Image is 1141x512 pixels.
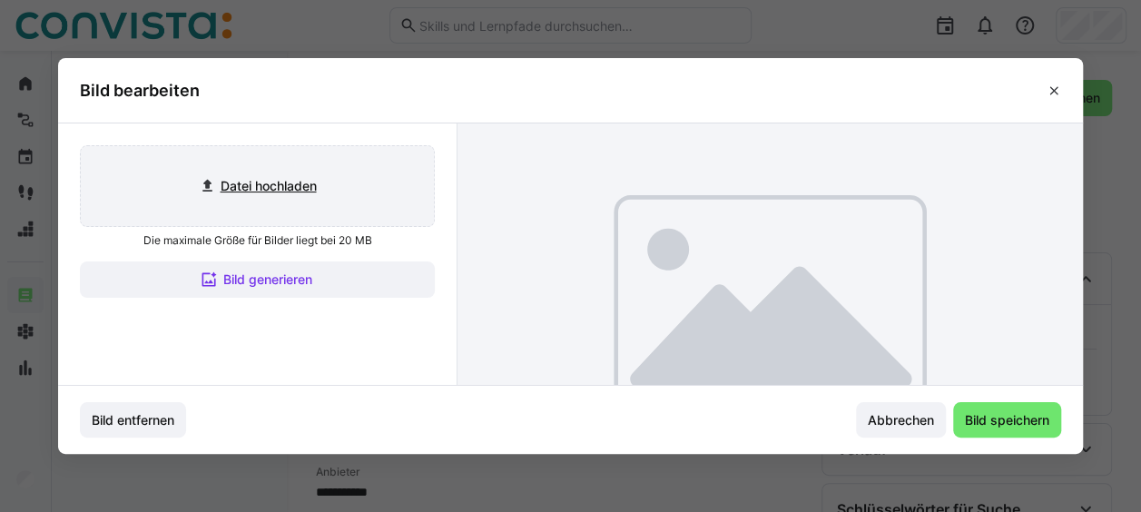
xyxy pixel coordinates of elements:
[221,271,315,289] span: Bild generieren
[962,411,1052,429] span: Bild speichern
[953,402,1061,438] button: Bild speichern
[80,80,200,101] h3: Bild bearbeiten
[143,234,372,247] span: Die maximale Größe für Bilder liegt bei 20 MB
[80,402,186,438] button: Bild entfernen
[865,411,937,429] span: Abbrechen
[856,402,946,438] button: Abbrechen
[89,411,177,429] span: Bild entfernen
[80,261,435,298] button: Bild generieren
[457,123,1083,476] img: image-placeholder.svg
